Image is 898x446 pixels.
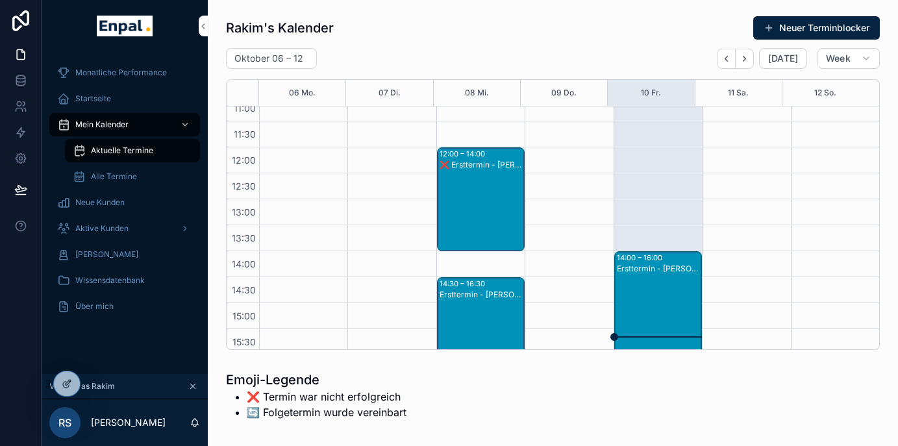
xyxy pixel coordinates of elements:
[440,149,488,159] div: 12:00 – 14:00
[75,301,114,312] span: Über mich
[440,290,523,300] div: Ersttermin - [PERSON_NAME] [PERSON_NAME]
[440,160,523,170] div: ❌ Ersttermin - [PERSON_NAME]
[65,139,200,162] a: Aktuelle Termine
[229,180,259,192] span: 12:30
[438,278,524,380] div: 14:30 – 16:30Ersttermin - [PERSON_NAME] [PERSON_NAME]
[75,275,145,286] span: Wissensdatenbank
[75,93,111,104] span: Startseite
[617,264,701,274] div: Ersttermin - [PERSON_NAME]
[615,252,701,354] div: 14:00 – 16:00Ersttermin - [PERSON_NAME]
[229,232,259,243] span: 13:30
[91,145,153,156] span: Aktuelle Termine
[229,155,259,166] span: 12:00
[247,389,406,404] li: ❌ Termin war nicht erfolgreich
[97,16,152,36] img: App logo
[465,80,489,106] button: 08 Mi.
[65,165,200,188] a: Alle Termine
[817,48,880,69] button: Week
[229,336,259,347] span: 15:30
[229,206,259,217] span: 13:00
[379,80,401,106] button: 07 Di.
[229,258,259,269] span: 14:00
[42,52,208,335] div: scrollable content
[75,68,167,78] span: Monatliche Performance
[617,253,666,263] div: 14:00 – 16:00
[226,371,406,389] h1: Emoji-Legende
[736,49,754,69] button: Next
[717,49,736,69] button: Back
[91,171,137,182] span: Alle Termine
[440,279,488,289] div: 14:30 – 16:30
[49,217,200,240] a: Aktive Kunden
[75,197,125,208] span: Neue Kunden
[728,80,749,106] button: 11 Sa.
[247,404,406,420] li: 🔄️ Folgetermin wurde vereinbart
[49,381,115,391] span: Viewing as Rakim
[226,19,334,37] h1: Rakim's Kalender
[49,269,200,292] a: Wissensdatenbank
[91,416,166,429] p: [PERSON_NAME]
[641,80,661,106] button: 10 Fr.
[49,61,200,84] a: Monatliche Performance
[75,223,129,234] span: Aktive Kunden
[49,243,200,266] a: [PERSON_NAME]
[234,52,303,65] h2: Oktober 06 – 12
[767,53,798,64] span: [DATE]
[49,113,200,136] a: Mein Kalender
[231,103,259,114] span: 11:00
[759,48,806,69] button: [DATE]
[826,53,851,64] span: Week
[231,129,259,140] span: 11:30
[551,80,577,106] button: 09 Do.
[289,80,316,106] button: 06 Mo.
[49,87,200,110] a: Startseite
[229,284,259,295] span: 14:30
[75,249,138,260] span: [PERSON_NAME]
[753,16,880,40] button: Neuer Terminblocker
[814,80,836,106] button: 12 So.
[49,191,200,214] a: Neue Kunden
[438,148,524,251] div: 12:00 – 14:00❌ Ersttermin - [PERSON_NAME]
[75,119,129,130] span: Mein Kalender
[49,295,200,318] a: Über mich
[58,415,71,430] span: RS
[229,310,259,321] span: 15:00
